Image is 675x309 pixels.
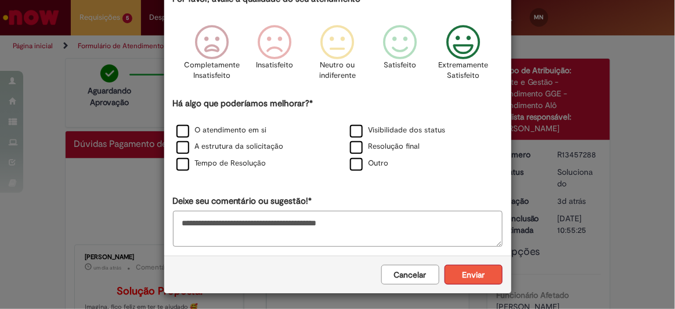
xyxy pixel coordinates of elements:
label: Deixe seu comentário ou sugestão!* [173,195,312,207]
p: Neutro ou indiferente [316,60,358,81]
button: Enviar [445,265,503,285]
p: Satisfeito [384,60,417,71]
p: Extremamente Satisfeito [438,60,488,81]
button: Cancelar [381,265,439,285]
div: Extremamente Satisfeito [434,16,493,96]
label: A estrutura da solicitação [176,141,284,152]
p: Completamente Insatisfeito [184,60,240,81]
label: Visibilidade dos status [350,125,446,136]
label: Outro [350,158,389,169]
label: Resolução final [350,141,420,152]
div: Completamente Insatisfeito [182,16,241,96]
div: Insatisfeito [245,16,304,96]
div: Satisfeito [371,16,430,96]
label: O atendimento em si [176,125,267,136]
p: Insatisfeito [256,60,293,71]
label: Tempo de Resolução [176,158,266,169]
div: Neutro ou indiferente [308,16,367,96]
div: Há algo que poderíamos melhorar?* [173,98,503,173]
